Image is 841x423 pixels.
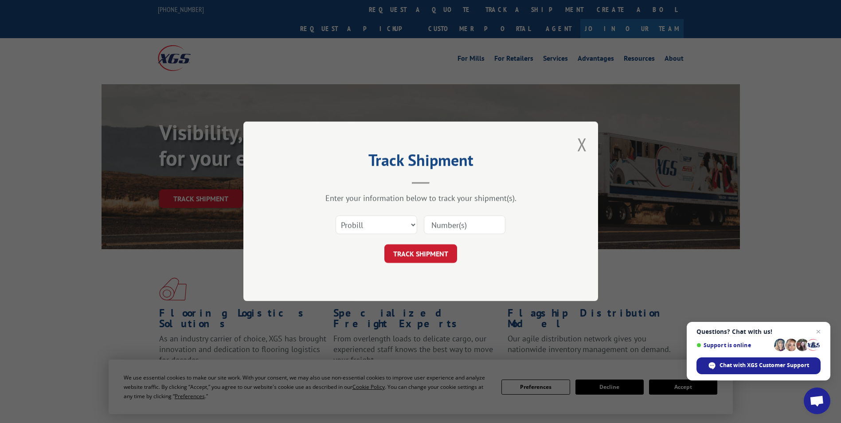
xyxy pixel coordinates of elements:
[813,326,824,337] span: Close chat
[577,133,587,156] button: Close modal
[288,193,554,204] div: Enter your information below to track your shipment(s).
[696,328,821,335] span: Questions? Chat with us!
[288,154,554,171] h2: Track Shipment
[424,216,505,235] input: Number(s)
[804,388,830,414] div: Open chat
[720,361,809,369] span: Chat with XGS Customer Support
[384,245,457,263] button: TRACK SHIPMENT
[696,342,771,349] span: Support is online
[696,357,821,374] div: Chat with XGS Customer Support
